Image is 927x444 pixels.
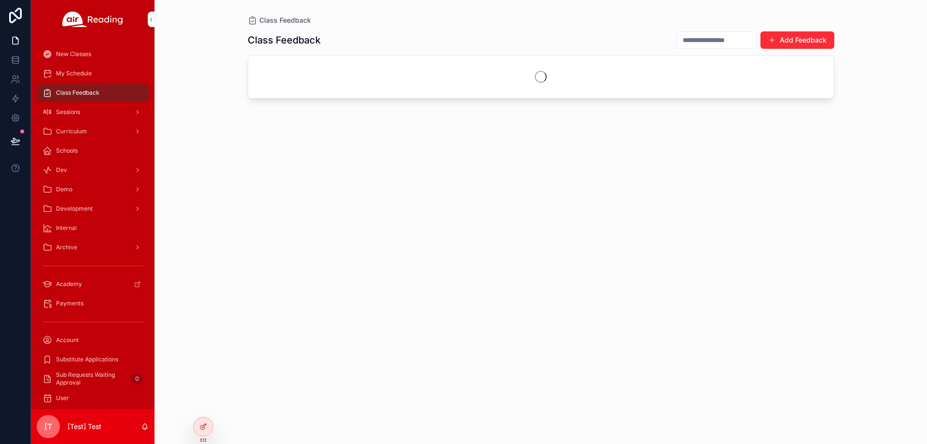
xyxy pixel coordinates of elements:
h1: Class Feedback [248,33,321,47]
span: Sessions [56,108,80,116]
div: 0 [131,373,143,385]
a: Schools [37,142,149,159]
span: Payments [56,300,84,307]
a: Curriculum [37,123,149,140]
a: Academy [37,275,149,293]
a: Dev [37,161,149,179]
a: Demo [37,181,149,198]
div: scrollable content [31,39,154,409]
a: Substitute Applications [37,351,149,368]
a: User [37,389,149,407]
a: My Schedule [37,65,149,82]
span: Sub Requests Waiting Approval [56,371,127,387]
span: Schools [56,147,78,155]
button: Add Feedback [760,31,834,49]
span: Dev [56,166,67,174]
span: Class Feedback [259,15,311,25]
span: My Schedule [56,70,92,77]
span: Curriculum [56,128,87,135]
img: App logo [62,12,123,27]
span: Archive [56,243,77,251]
span: Substitute Applications [56,356,118,363]
span: Class Feedback [56,89,99,97]
span: Demo [56,186,72,193]
a: Archive [37,239,149,256]
span: Academy [56,280,82,288]
p: [Test] Test [68,422,101,431]
a: Payments [37,295,149,312]
span: Development [56,205,93,213]
span: User [56,394,69,402]
span: Account [56,336,79,344]
span: [T [44,421,52,432]
span: Internal [56,224,77,232]
a: Class Feedback [248,15,311,25]
a: Sub Requests Waiting Approval0 [37,370,149,387]
a: New Classes [37,45,149,63]
a: Class Feedback [37,84,149,101]
a: Development [37,200,149,217]
a: Internal [37,219,149,237]
span: New Classes [56,50,91,58]
a: Account [37,331,149,349]
a: Sessions [37,103,149,121]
